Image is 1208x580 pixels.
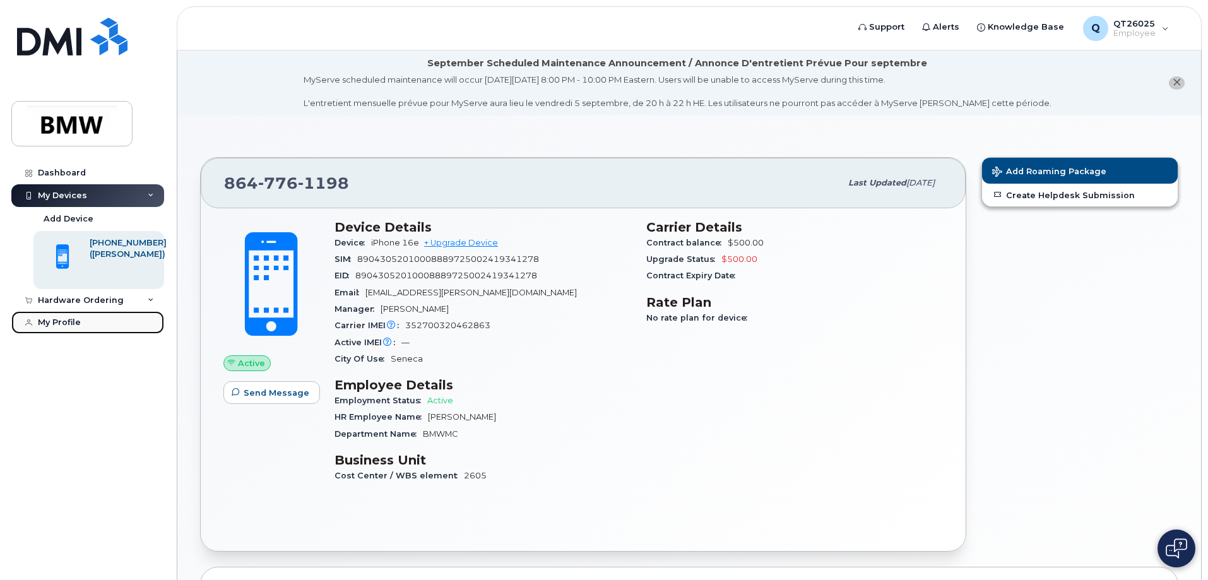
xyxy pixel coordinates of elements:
img: Open chat [1166,538,1187,559]
span: Device [335,238,371,247]
span: 2605 [464,471,487,480]
span: BMWMC [423,429,458,439]
button: close notification [1169,76,1185,90]
span: 776 [258,174,298,192]
h3: Carrier Details [646,220,943,235]
span: Cost Center / WBS element [335,471,464,480]
span: Department Name [335,429,423,439]
span: Manager [335,304,381,314]
span: 1198 [298,174,349,192]
span: 89043052010008889725002419341278 [355,271,537,280]
h3: Business Unit [335,453,631,468]
span: $500.00 [728,238,764,247]
span: SIM [335,254,357,264]
span: Employment Status [335,396,427,405]
a: Create Helpdesk Submission [982,184,1178,206]
h3: Device Details [335,220,631,235]
span: Last updated [848,178,906,187]
span: — [401,338,410,347]
span: HR Employee Name [335,412,428,422]
span: No rate plan for device [646,313,754,323]
span: Send Message [244,387,309,399]
div: MyServe scheduled maintenance will occur [DATE][DATE] 8:00 PM - 10:00 PM Eastern. Users will be u... [304,74,1051,109]
span: 864 [224,174,349,192]
span: Carrier IMEI [335,321,405,330]
span: Active [238,357,265,369]
span: Add Roaming Package [992,167,1106,179]
span: [EMAIL_ADDRESS][PERSON_NAME][DOMAIN_NAME] [365,288,577,297]
span: Active IMEI [335,338,401,347]
button: Add Roaming Package [982,158,1178,184]
span: $500.00 [721,254,757,264]
span: EID [335,271,355,280]
span: [DATE] [906,178,935,187]
span: Seneca [391,354,423,364]
span: iPhone 16e [371,238,419,247]
span: Active [427,396,453,405]
span: 352700320462863 [405,321,490,330]
span: Email [335,288,365,297]
span: 89043052010008889725002419341278 [357,254,539,264]
span: [PERSON_NAME] [381,304,449,314]
h3: Rate Plan [646,295,943,310]
h3: Employee Details [335,377,631,393]
span: Contract Expiry Date [646,271,742,280]
a: + Upgrade Device [424,238,498,247]
div: September Scheduled Maintenance Announcement / Annonce D'entretient Prévue Pour septembre [427,57,927,70]
span: City Of Use [335,354,391,364]
span: Contract balance [646,238,728,247]
span: Upgrade Status [646,254,721,264]
button: Send Message [223,381,320,404]
span: [PERSON_NAME] [428,412,496,422]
